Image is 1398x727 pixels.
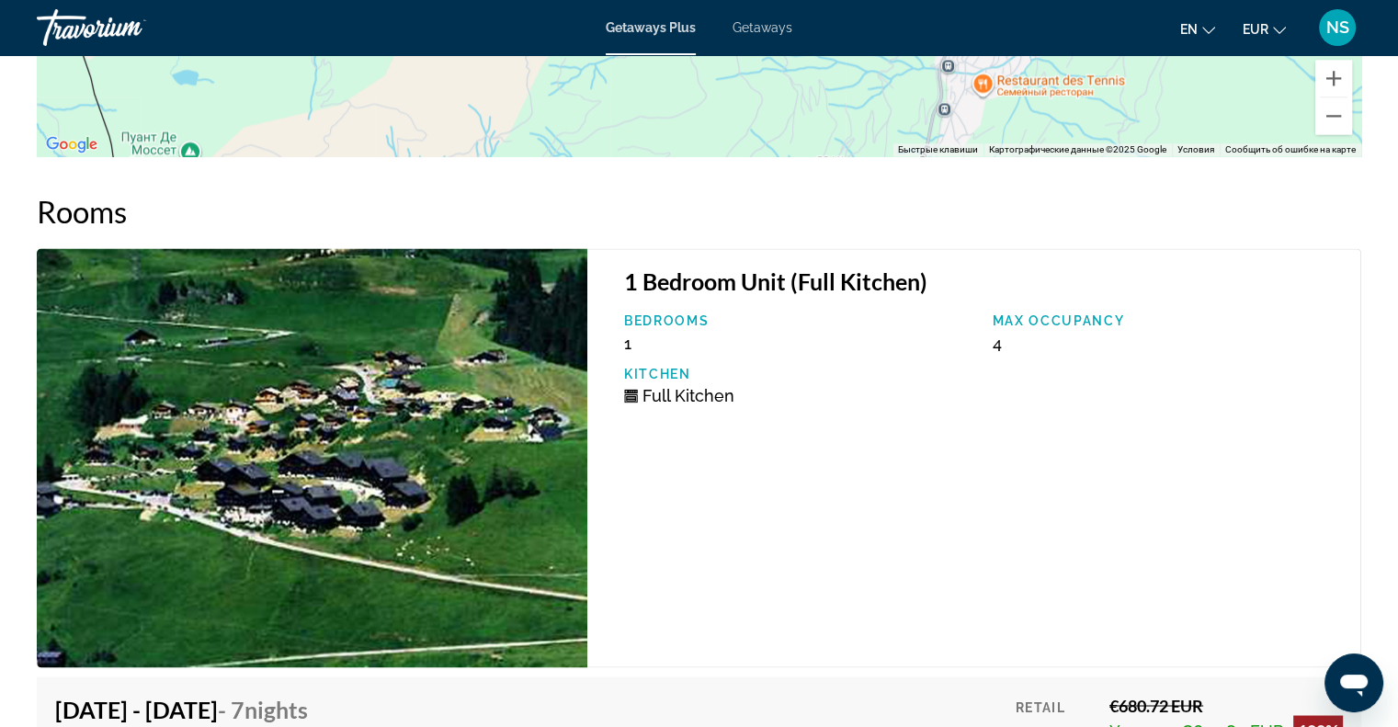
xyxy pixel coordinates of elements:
span: en [1180,22,1198,37]
button: Быстрые клавиши [898,143,978,156]
div: €680.72 EUR [1109,695,1343,715]
a: Открыть эту область в Google Картах (в новом окне) [41,132,102,156]
p: Kitchen [624,367,974,381]
a: Getaways Plus [606,20,696,35]
h4: [DATE] - [DATE] [55,695,308,722]
a: Условия (ссылка откроется в новой вкладке) [1177,144,1214,154]
a: Сообщить об ошибке на карте [1225,144,1356,154]
span: - 7 [218,695,308,722]
img: Google [41,132,102,156]
span: NS [1326,18,1349,37]
p: Bedrooms [624,313,974,328]
button: Change currency [1243,16,1286,42]
img: Portes du Soleil [37,248,587,667]
iframe: Кнопка запуска окна обмена сообщениями [1324,653,1383,712]
span: EUR [1243,22,1268,37]
button: User Menu [1313,8,1361,47]
h2: Rooms [37,193,1361,230]
button: Change language [1180,16,1215,42]
span: Картографические данные ©2025 Google [989,144,1166,154]
span: Nights [244,695,308,722]
a: Travorium [37,4,221,51]
p: Max Occupancy [992,313,1342,328]
a: Getaways [733,20,792,35]
button: Увеличить [1315,60,1352,97]
span: Full Kitchen [642,386,734,405]
button: Уменьшить [1315,97,1352,134]
span: 4 [992,334,1001,353]
span: 1 [624,334,631,353]
h3: 1 Bedroom Unit (Full Kitchen) [624,267,1342,295]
